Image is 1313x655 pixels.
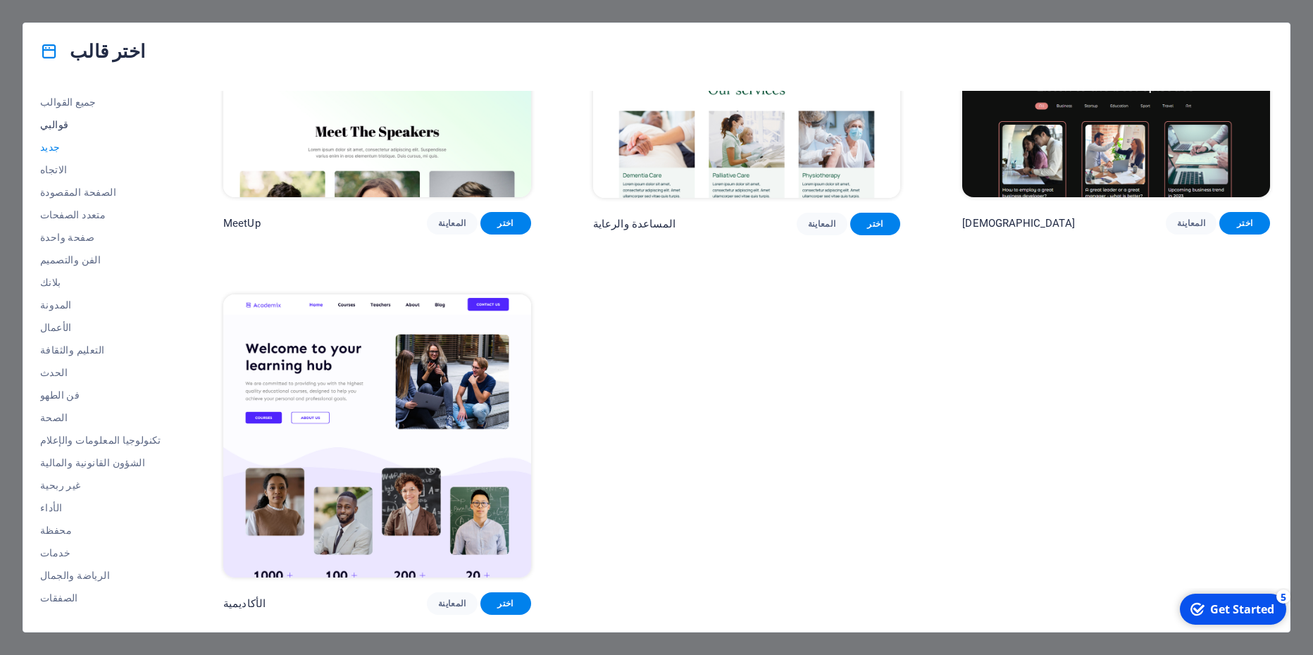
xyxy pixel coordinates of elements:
[40,429,161,451] button: تكنولوجيا المعلومات والإعلام
[40,271,161,294] button: بلانك
[427,592,478,615] button: المعاينة
[438,598,466,609] span: المعاينة
[40,435,161,446] span: تكنولوجيا المعلومات والإعلام
[40,592,161,604] span: الصفقات
[40,609,161,632] button: السفر
[40,299,161,311] span: المدونة
[593,217,676,231] p: المساعدة والرعاية
[40,187,161,198] span: الصفحة المقصودة
[40,294,161,316] button: المدونة
[40,164,161,175] span: الاتجاه
[40,113,161,136] button: قوالبي
[40,339,161,361] button: التعليم والثقافة
[40,525,161,536] span: محفظة
[40,249,161,271] button: الفن والتصميم
[40,119,161,130] span: قوالبي
[40,412,161,423] span: الصحة
[40,181,161,204] button: الصفحة المقصودة
[223,216,261,230] p: MeetUp
[40,474,161,497] button: غير ربحية
[962,216,1075,230] p: [DEMOGRAPHIC_DATA]
[40,209,161,220] span: متعدد الصفحات
[40,384,161,406] button: فن الطهو
[492,598,520,609] span: اختر
[8,6,114,37] div: Get Started 5 items remaining, 0% complete
[808,218,836,230] span: المعاينة
[40,570,161,581] span: الرياضة والجمال
[40,96,161,108] span: جميع القوالب
[40,497,161,519] button: الأداء
[40,232,161,243] span: صفحة واحدة
[797,213,847,235] button: المعاينة
[40,502,161,513] span: الأداء
[40,451,161,474] button: الشؤون القانونية والمالية
[40,480,161,491] span: غير ربحية
[40,277,161,288] span: بلانك
[40,254,161,266] span: الفن والتصميم
[40,367,161,378] span: الحدث
[40,344,161,356] span: التعليم والثقافة
[104,1,118,15] div: 5
[40,142,161,153] span: جديد
[40,40,145,63] h4: اختر قالب
[223,597,266,611] p: الأكاديمية
[38,13,102,29] div: Get Started
[40,91,161,113] button: جميع القوالب
[1219,212,1270,235] button: اختر
[40,564,161,587] button: الرياضة والجمال
[492,218,520,229] span: اختر
[40,226,161,249] button: صفحة واحدة
[861,218,890,230] span: اختر
[40,519,161,542] button: محفظة
[1177,218,1205,229] span: المعاينة
[40,542,161,564] button: خدمات
[40,406,161,429] button: الصحة
[40,457,161,468] span: الشؤون القانونية والمالية
[40,158,161,181] button: الاتجاه
[40,547,161,559] span: خدمات
[40,204,161,226] button: متعدد الصفحات
[40,322,161,333] span: الأعمال
[480,212,531,235] button: اختر
[480,592,531,615] button: اختر
[40,136,161,158] button: جديد
[1231,218,1259,229] span: اختر
[40,587,161,609] button: الصفقات
[1166,212,1216,235] button: المعاينة
[40,361,161,384] button: الحدث
[438,218,466,229] span: المعاينة
[40,316,161,339] button: الأعمال
[223,294,531,578] img: الأكاديمية
[850,213,901,235] button: اختر
[40,389,161,401] span: فن الطهو
[427,212,478,235] button: المعاينة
